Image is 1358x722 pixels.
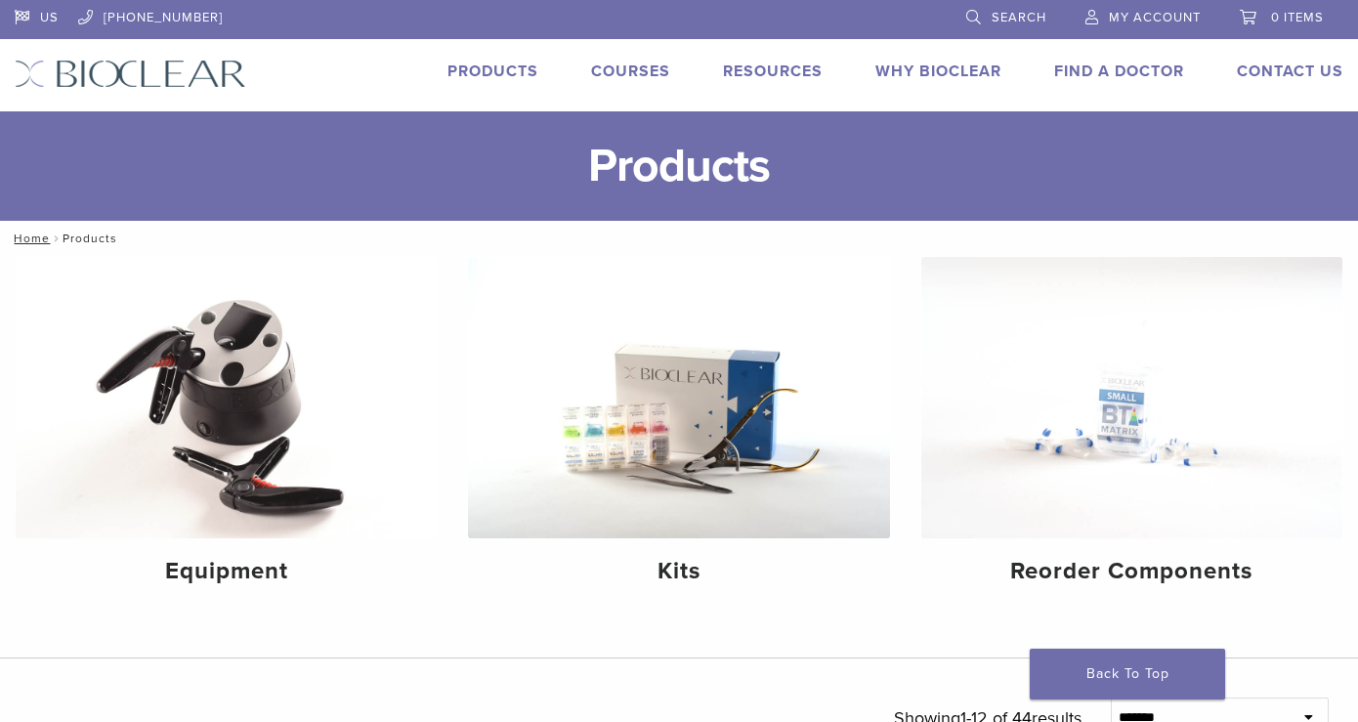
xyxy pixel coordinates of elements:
[484,554,873,589] h4: Kits
[31,554,421,589] h4: Equipment
[50,234,63,243] span: /
[16,257,437,602] a: Equipment
[1237,62,1343,81] a: Contact Us
[468,257,889,602] a: Kits
[875,62,1001,81] a: Why Bioclear
[591,62,670,81] a: Courses
[447,62,538,81] a: Products
[15,60,246,88] img: Bioclear
[921,257,1342,538] img: Reorder Components
[723,62,823,81] a: Resources
[937,554,1327,589] h4: Reorder Components
[992,10,1046,25] span: Search
[1109,10,1201,25] span: My Account
[1030,649,1225,700] a: Back To Top
[16,257,437,538] img: Equipment
[1054,62,1184,81] a: Find A Doctor
[1271,10,1324,25] span: 0 items
[468,257,889,538] img: Kits
[8,232,50,245] a: Home
[921,257,1342,602] a: Reorder Components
